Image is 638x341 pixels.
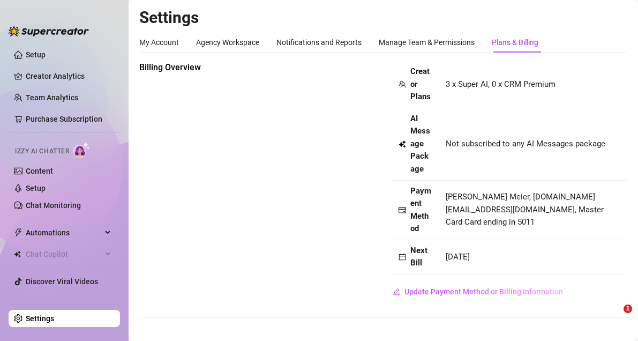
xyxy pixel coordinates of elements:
[26,201,81,210] a: Chat Monitoring
[446,192,604,227] span: [PERSON_NAME] Meier, [DOMAIN_NAME][EMAIL_ADDRESS][DOMAIN_NAME], Master Card Card ending in 5011
[26,115,102,123] a: Purchase Subscription
[446,252,470,262] span: [DATE]
[492,36,538,48] div: Plans & Billing
[392,283,564,300] button: Update Payment Method or Billing Information
[73,142,90,158] img: AI Chatter
[14,250,21,258] img: Chat Copilot
[410,66,431,101] strong: Creator Plans
[602,305,627,330] iframe: Intercom live chat
[404,287,563,296] span: Update Payment Method or Billing Information
[26,184,46,192] a: Setup
[446,138,605,151] span: Not subscribed to any AI Messages package
[399,206,406,214] span: credit-card
[410,246,427,268] strong: Next Bill
[410,186,431,234] strong: Payment Method
[410,114,430,174] strong: AI Message Package
[26,246,102,263] span: Chat Copilot
[26,50,46,59] a: Setup
[26,93,78,102] a: Team Analytics
[139,8,627,28] h2: Settings
[139,61,319,74] span: Billing Overview
[399,80,406,88] span: team
[139,36,179,48] div: My Account
[399,253,406,261] span: calendar
[26,224,102,241] span: Automations
[446,79,556,89] span: 3 x Super AI, 0 x CRM Premium
[14,228,22,237] span: thunderbolt
[276,36,362,48] div: Notifications and Reports
[26,167,53,175] a: Content
[393,288,400,295] span: edit
[379,36,475,48] div: Manage Team & Permissions
[9,26,89,36] img: logo-BBDzfeDw.svg
[15,146,69,157] span: Izzy AI Chatter
[624,305,632,313] span: 1
[196,36,259,48] div: Agency Workspace
[26,68,111,85] a: Creator Analytics
[26,314,54,323] a: Settings
[26,277,98,286] a: Discover Viral Videos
